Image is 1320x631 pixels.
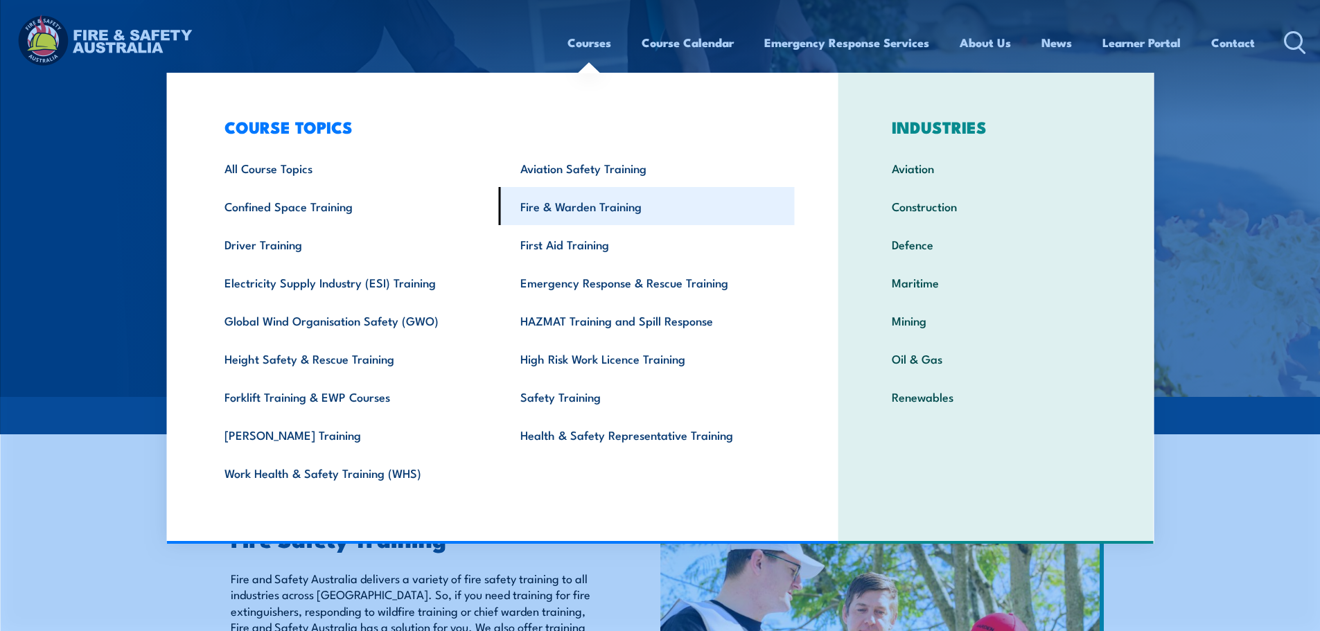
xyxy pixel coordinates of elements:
[870,301,1122,339] a: Mining
[1211,24,1255,61] a: Contact
[870,187,1122,225] a: Construction
[499,377,795,416] a: Safety Training
[203,225,499,263] a: Driver Training
[870,117,1122,136] h3: INDUSTRIES
[499,225,795,263] a: First Aid Training
[499,263,795,301] a: Emergency Response & Rescue Training
[203,377,499,416] a: Forklift Training & EWP Courses
[1041,24,1072,61] a: News
[499,149,795,187] a: Aviation Safety Training
[203,301,499,339] a: Global Wind Organisation Safety (GWO)
[203,339,499,377] a: Height Safety & Rescue Training
[1102,24,1181,61] a: Learner Portal
[642,24,734,61] a: Course Calendar
[203,149,499,187] a: All Course Topics
[870,225,1122,263] a: Defence
[764,24,929,61] a: Emergency Response Services
[499,416,795,454] a: Health & Safety Representative Training
[203,454,499,492] a: Work Health & Safety Training (WHS)
[499,187,795,225] a: Fire & Warden Training
[870,149,1122,187] a: Aviation
[203,187,499,225] a: Confined Space Training
[203,263,499,301] a: Electricity Supply Industry (ESI) Training
[870,263,1122,301] a: Maritime
[203,416,499,454] a: [PERSON_NAME] Training
[203,117,795,136] h3: COURSE TOPICS
[567,24,611,61] a: Courses
[960,24,1011,61] a: About Us
[499,339,795,377] a: High Risk Work Licence Training
[231,528,597,548] h2: Fire Safety Training
[870,377,1122,416] a: Renewables
[499,301,795,339] a: HAZMAT Training and Spill Response
[870,339,1122,377] a: Oil & Gas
